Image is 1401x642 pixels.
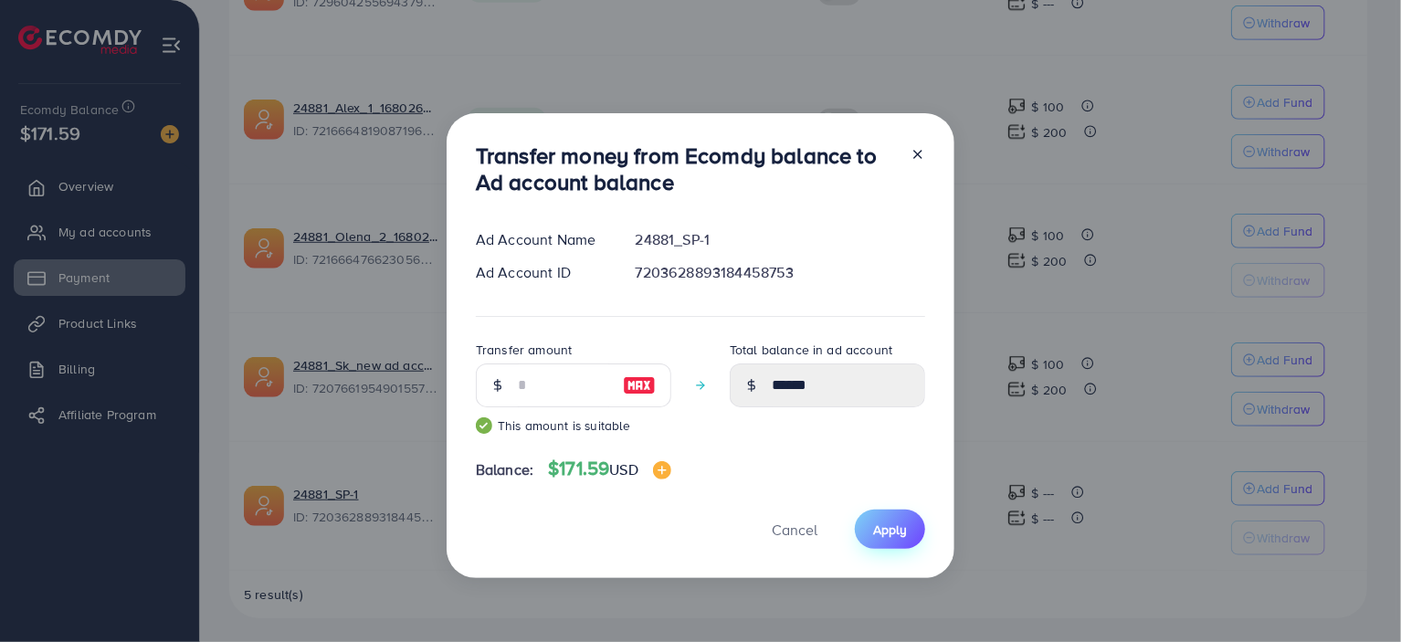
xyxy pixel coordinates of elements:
div: Ad Account ID [461,262,621,283]
button: Cancel [749,510,840,549]
label: Total balance in ad account [730,341,892,359]
h3: Transfer money from Ecomdy balance to Ad account balance [476,142,896,195]
span: USD [609,459,637,479]
small: This amount is suitable [476,416,671,435]
img: guide [476,417,492,434]
button: Apply [855,510,925,549]
img: image [623,374,656,396]
span: Apply [873,521,907,539]
div: 24881_SP-1 [621,229,940,250]
h4: $171.59 [548,458,671,480]
img: image [653,461,671,479]
span: Balance: [476,459,533,480]
iframe: Chat [1323,560,1387,628]
span: Cancel [772,520,817,540]
label: Transfer amount [476,341,572,359]
div: Ad Account Name [461,229,621,250]
div: 7203628893184458753 [621,262,940,283]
